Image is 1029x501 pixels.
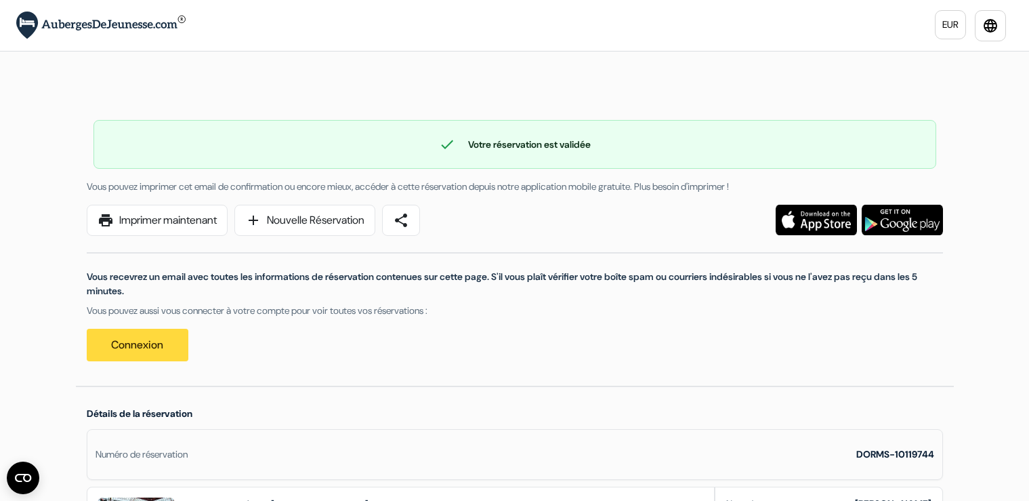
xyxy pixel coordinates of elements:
strong: DORMS-10119744 [856,448,934,460]
a: addNouvelle Réservation [234,205,375,236]
a: Connexion [87,329,188,361]
img: Téléchargez l'application gratuite [862,205,943,235]
img: AubergesDeJeunesse.com [16,12,186,39]
a: printImprimer maintenant [87,205,228,236]
span: share [393,212,409,228]
a: language [975,10,1006,41]
span: check [439,136,455,153]
span: Détails de la réservation [87,407,192,420]
a: EUR [935,10,966,39]
img: Téléchargez l'application gratuite [776,205,857,235]
div: Numéro de réservation [96,447,188,462]
span: Vous pouvez imprimer cet email de confirmation ou encore mieux, accéder à cette réservation depui... [87,180,729,193]
p: Vous pouvez aussi vous connecter à votre compte pour voir toutes vos réservations : [87,304,943,318]
div: Votre réservation est validée [94,136,936,153]
a: share [382,205,420,236]
span: add [245,212,261,228]
p: Vous recevrez un email avec toutes les informations de réservation contenues sur cette page. S'il... [87,270,943,298]
button: Open CMP widget [7,462,39,494]
i: language [982,18,999,34]
span: print [98,212,114,228]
